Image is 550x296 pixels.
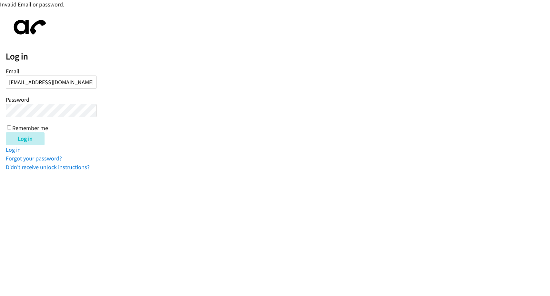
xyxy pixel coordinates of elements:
[12,124,48,132] label: Remember me
[6,67,19,75] label: Email
[6,132,45,145] input: Log in
[6,96,29,103] label: Password
[6,146,21,153] a: Log in
[6,15,51,40] img: aphone-8a226864a2ddd6a5e75d1ebefc011f4aa8f32683c2d82f3fb0802fe031f96514.svg
[6,155,62,162] a: Forgot your password?
[6,51,550,62] h2: Log in
[6,163,90,171] a: Didn't receive unlock instructions?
